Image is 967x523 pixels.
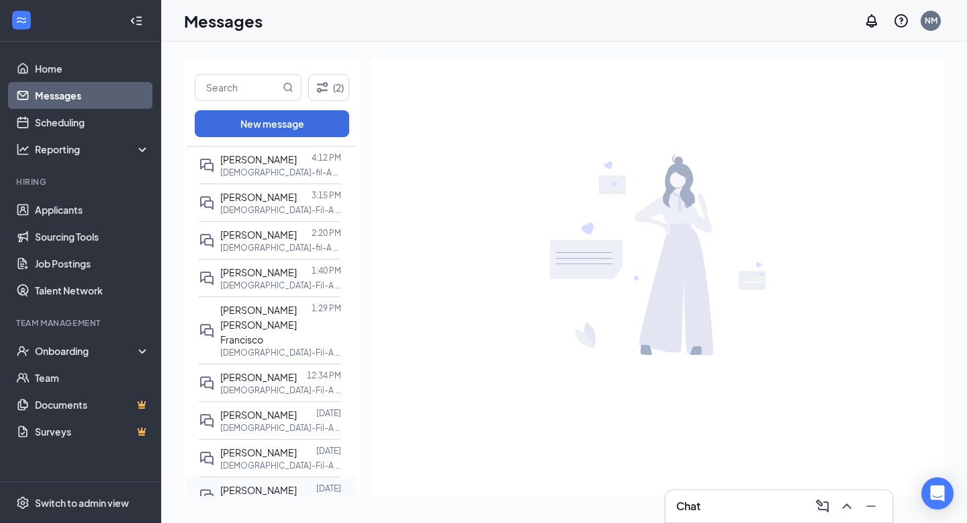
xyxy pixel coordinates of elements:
[15,13,28,27] svg: WorkstreamLogo
[220,446,297,458] span: [PERSON_NAME]
[35,223,150,250] a: Sourcing Tools
[199,233,215,249] svg: DoubleChat
[220,371,297,383] span: [PERSON_NAME]
[199,375,215,391] svg: DoubleChat
[220,167,341,178] p: [DEMOGRAPHIC_DATA]-fil-A Delivery Driver at [GEOGRAPHIC_DATA]
[812,495,833,517] button: ComposeMessage
[893,13,909,29] svg: QuestionInfo
[312,265,341,276] p: 1:40 PM
[307,370,341,381] p: 12:34 PM
[312,152,341,163] p: 4:12 PM
[35,344,138,358] div: Onboarding
[676,499,700,514] h3: Chat
[35,82,150,109] a: Messages
[16,317,147,329] div: Team Management
[312,303,341,314] p: 1:29 PM
[130,14,143,28] svg: Collapse
[316,445,341,456] p: [DATE]
[199,450,215,467] svg: DoubleChat
[220,347,341,358] p: [DEMOGRAPHIC_DATA]-Fil-A Kitchen Team Member at [PERSON_NAME][GEOGRAPHIC_DATA]
[220,266,297,278] span: [PERSON_NAME]
[199,413,215,429] svg: DoubleChat
[860,495,882,517] button: Minimize
[35,364,150,391] a: Team
[16,176,147,188] div: Hiring
[220,204,341,216] p: [DEMOGRAPHIC_DATA]-Fil-A Front Counter Team Member at [PERSON_NAME][GEOGRAPHIC_DATA]
[921,477,954,510] div: Open Intercom Messenger
[312,227,341,239] p: 2:20 PM
[220,385,341,396] p: [DEMOGRAPHIC_DATA]-Fil-A Front Counter Team Member at [GEOGRAPHIC_DATA]
[220,153,297,165] span: [PERSON_NAME]
[16,143,30,156] svg: Analysis
[35,55,150,82] a: Home
[35,250,150,277] a: Job Postings
[35,391,150,418] a: DocumentsCrown
[220,229,297,241] span: [PERSON_NAME]
[220,409,297,421] span: [PERSON_NAME]
[35,109,150,136] a: Scheduling
[316,483,341,494] p: [DATE]
[199,157,215,173] svg: DoubleChat
[220,191,297,203] span: [PERSON_NAME]
[199,488,215,504] svg: DoubleChat
[35,496,129,510] div: Switch to admin view
[16,496,30,510] svg: Settings
[283,82,293,93] svg: MagnifyingGlass
[35,277,150,304] a: Talent Network
[220,242,341,253] p: [DEMOGRAPHIC_DATA]-fil-A Delivery Driver at [GEOGRAPHIC_DATA]
[864,13,880,29] svg: Notifications
[220,460,341,471] p: [DEMOGRAPHIC_DATA]-Fil-A Front Counter Team Member at [GEOGRAPHIC_DATA]
[308,74,349,101] button: Filter (2)
[195,75,280,100] input: Search
[815,498,831,514] svg: ComposeMessage
[316,407,341,419] p: [DATE]
[195,110,349,137] button: New message
[220,280,341,291] p: [DEMOGRAPHIC_DATA]-Fil-A Kitchen Team Member at [GEOGRAPHIC_DATA]
[836,495,858,517] button: ChevronUp
[839,498,855,514] svg: ChevronUp
[312,190,341,201] p: 3:15 PM
[220,422,341,434] p: [DEMOGRAPHIC_DATA]-Fil-A Front Counter Team Member at [GEOGRAPHIC_DATA]
[199,195,215,211] svg: DoubleChat
[35,196,150,223] a: Applicants
[314,79,330,95] svg: Filter
[863,498,879,514] svg: Minimize
[184,9,263,32] h1: Messages
[220,304,297,346] span: [PERSON_NAME] [PERSON_NAME] Francisco
[35,418,150,445] a: SurveysCrown
[199,270,215,286] svg: DoubleChat
[16,344,30,358] svg: UserCheck
[35,143,150,156] div: Reporting
[220,484,297,496] span: [PERSON_NAME]
[925,15,937,26] div: NM
[199,323,215,339] svg: DoubleChat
